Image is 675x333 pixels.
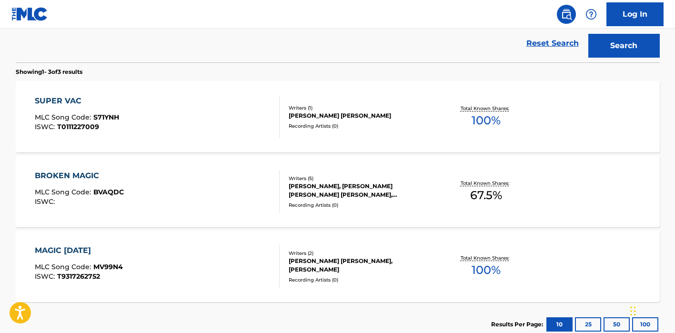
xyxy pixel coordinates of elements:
[461,105,512,112] p: Total Known Shares:
[472,262,501,279] span: 100 %
[16,231,660,302] a: MAGIC [DATE]MLC Song Code:MV99N4ISWC:T9317262752Writers (2)[PERSON_NAME] [PERSON_NAME], [PERSON_N...
[289,122,433,130] div: Recording Artists ( 0 )
[575,317,601,332] button: 25
[35,197,57,206] span: ISWC :
[289,182,433,199] div: [PERSON_NAME], [PERSON_NAME] [PERSON_NAME] [PERSON_NAME], [PERSON_NAME], [PERSON_NAME]
[289,111,433,120] div: [PERSON_NAME] [PERSON_NAME]
[93,262,123,271] span: MV99N4
[582,5,601,24] div: Help
[35,188,93,196] span: MLC Song Code :
[289,202,433,209] div: Recording Artists ( 0 )
[289,104,433,111] div: Writers ( 1 )
[35,122,57,131] span: ISWC :
[289,276,433,283] div: Recording Artists ( 0 )
[472,112,501,129] span: 100 %
[35,262,93,271] span: MLC Song Code :
[35,272,57,281] span: ISWC :
[93,188,124,196] span: BVAQDC
[604,317,630,332] button: 50
[522,33,584,54] a: Reset Search
[16,156,660,227] a: BROKEN MAGICMLC Song Code:BVAQDCISWC:Writers (5)[PERSON_NAME], [PERSON_NAME] [PERSON_NAME] [PERSO...
[93,113,119,121] span: S71YNH
[461,180,512,187] p: Total Known Shares:
[630,297,636,325] div: Drag
[16,81,660,152] a: SUPER VACMLC Song Code:S71YNHISWC:T0111227009Writers (1)[PERSON_NAME] [PERSON_NAME]Recording Arti...
[557,5,576,24] a: Public Search
[461,254,512,262] p: Total Known Shares:
[585,9,597,20] img: help
[546,317,573,332] button: 10
[11,7,48,21] img: MLC Logo
[35,113,93,121] span: MLC Song Code :
[627,287,675,333] iframe: Chat Widget
[588,34,660,58] button: Search
[289,250,433,257] div: Writers ( 2 )
[35,245,123,256] div: MAGIC [DATE]
[35,95,119,107] div: SUPER VAC
[470,187,502,204] span: 67.5 %
[57,272,100,281] span: T9317262752
[289,257,433,274] div: [PERSON_NAME] [PERSON_NAME], [PERSON_NAME]
[561,9,572,20] img: search
[57,122,99,131] span: T0111227009
[289,175,433,182] div: Writers ( 5 )
[35,170,124,182] div: BROKEN MAGIC
[606,2,664,26] a: Log In
[491,320,545,329] p: Results Per Page:
[16,68,82,76] p: Showing 1 - 3 of 3 results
